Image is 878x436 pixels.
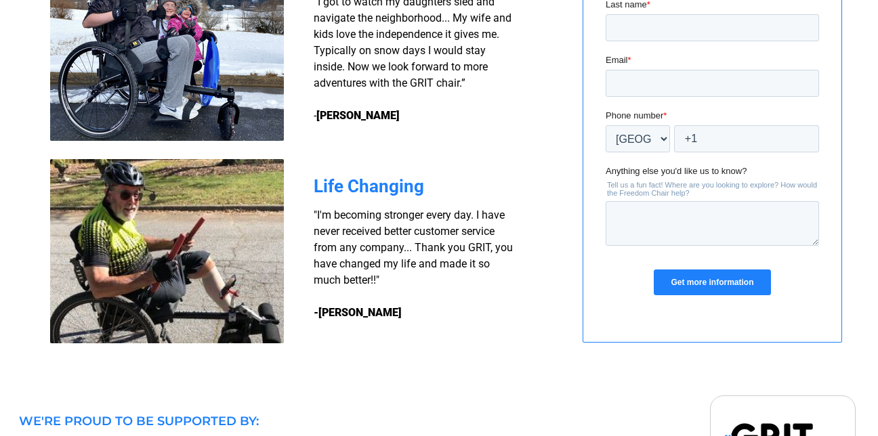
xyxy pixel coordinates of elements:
strong: [PERSON_NAME] [316,109,400,122]
strong: -[PERSON_NAME] [314,306,402,319]
span: WE'RE PROUD TO BE SUPPORTED BY: [19,414,259,429]
span: "I'm becoming stronger every day. I have never received better customer service from any company.... [314,209,513,286]
span: Life Changing [314,176,424,196]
